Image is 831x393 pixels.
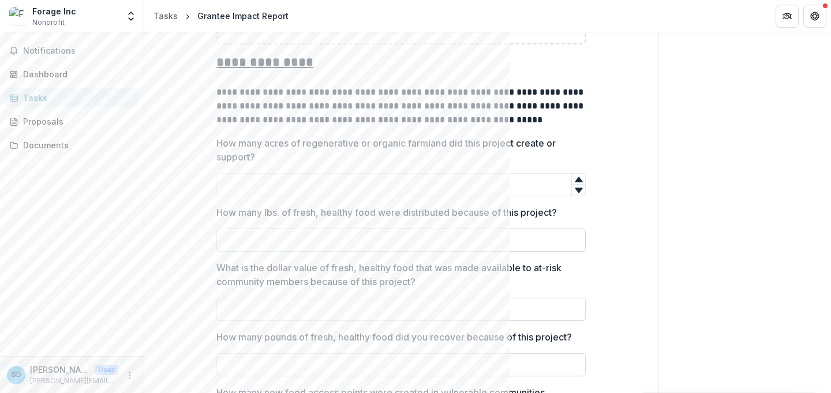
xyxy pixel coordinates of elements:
p: User [95,365,118,375]
div: Proposals [23,115,130,128]
p: [PERSON_NAME][EMAIL_ADDRESS][DOMAIN_NAME] [30,376,118,386]
div: Documents [23,139,130,151]
a: Documents [5,136,139,155]
p: How many pounds of fresh, healthy food did you recover because of this project? [216,330,572,344]
span: Notifications [23,46,134,56]
p: How many acres of regenerative or organic farmland did this project create or support? [216,136,579,164]
div: Dashboard [23,68,130,80]
img: Forage Inc [9,7,28,25]
a: Tasks [5,88,139,107]
button: Partners [776,5,799,28]
nav: breadcrumb [149,8,293,24]
button: More [123,368,137,382]
p: [PERSON_NAME] [30,364,90,376]
div: Grantee Impact Report [197,10,289,22]
p: How many lbs. of fresh, healthy food were distributed because of this project? [216,205,557,219]
div: Shelby Dixon [12,371,21,379]
div: Forage Inc [32,5,76,17]
span: Nonprofit [32,17,65,28]
a: Proposals [5,112,139,131]
p: What is the dollar value of fresh, healthy food that was made available to at-risk community memb... [216,261,579,289]
div: Tasks [23,92,130,104]
button: Notifications [5,42,139,60]
div: Tasks [154,10,178,22]
button: Open entity switcher [123,5,139,28]
a: Tasks [149,8,182,24]
a: Dashboard [5,65,139,84]
button: Get Help [803,5,826,28]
